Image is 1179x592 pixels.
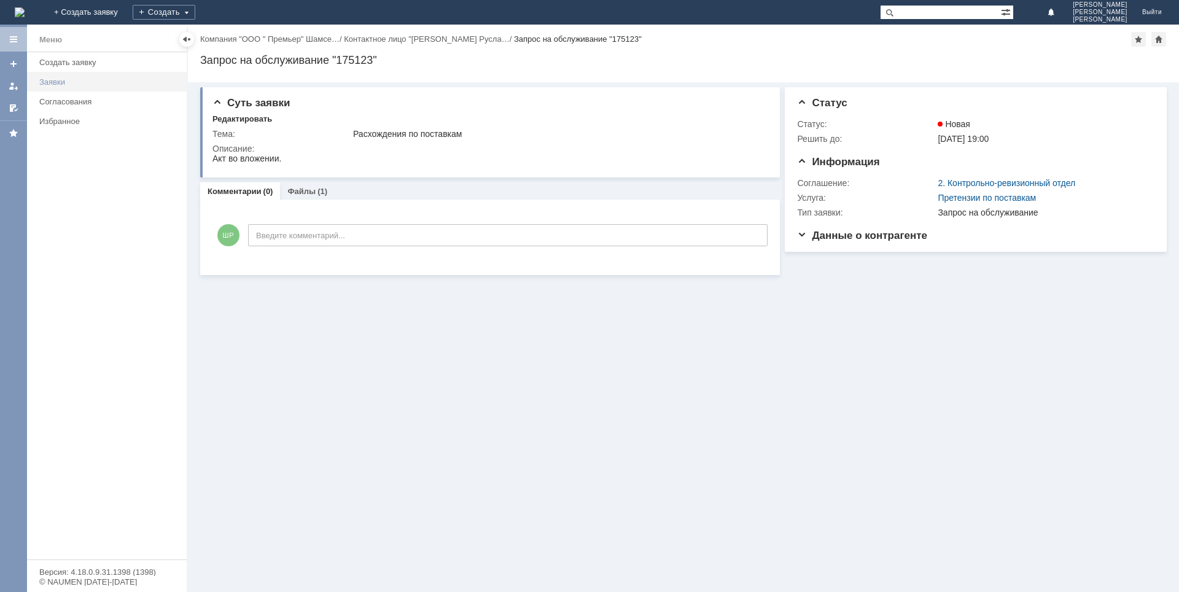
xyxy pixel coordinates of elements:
span: [PERSON_NAME] [1073,16,1127,23]
div: Запрос на обслуживание "175123" [514,34,642,44]
div: (0) [263,187,273,196]
div: / [200,34,344,44]
a: Комментарии [208,187,262,196]
div: Тема: [212,129,351,139]
a: Мои согласования [4,98,23,118]
a: 2. Контрольно-ревизионный отдел [938,178,1075,188]
a: Компания "ООО " Премьер" Шамсе… [200,34,340,44]
a: Контактное лицо "[PERSON_NAME] Русла… [344,34,510,44]
div: Избранное [39,117,166,126]
a: Согласования [34,92,184,111]
div: Соглашение: [797,178,935,188]
img: logo [15,7,25,17]
div: Добавить в избранное [1131,32,1146,47]
div: Расхождения по поставкам [353,129,762,139]
div: Версия: 4.18.0.9.31.1398 (1398) [39,568,174,576]
a: Мои заявки [4,76,23,96]
span: ШР [217,224,239,246]
a: Перейти на домашнюю страницу [15,7,25,17]
div: Скрыть меню [179,32,194,47]
div: Меню [39,33,62,47]
span: Суть заявки [212,97,290,109]
a: Создать заявку [34,53,184,72]
div: Запрос на обслуживание [938,208,1148,217]
div: Описание: [212,144,765,154]
div: Статус: [797,119,935,129]
div: Сделать домашней страницей [1151,32,1166,47]
span: Данные о контрагенте [797,230,927,241]
div: Решить до: [797,134,935,144]
a: Заявки [34,72,184,92]
span: Статус [797,97,847,109]
span: Информация [797,156,879,168]
span: Расширенный поиск [1001,6,1013,17]
span: [PERSON_NAME] [1073,9,1127,16]
div: Запрос на обслуживание "175123" [200,54,1167,66]
div: Создать заявку [39,58,179,67]
div: Тип заявки: [797,208,935,217]
span: [PERSON_NAME] [1073,1,1127,9]
div: Редактировать [212,114,272,124]
div: / [344,34,514,44]
div: © NAUMEN [DATE]-[DATE] [39,578,174,586]
div: Создать [133,5,195,20]
a: Файлы [287,187,316,196]
span: [DATE] 19:00 [938,134,989,144]
div: (1) [317,187,327,196]
div: Заявки [39,77,179,87]
a: Претензии по поставкам [938,193,1036,203]
span: Новая [938,119,970,129]
a: Создать заявку [4,54,23,74]
div: Согласования [39,97,179,106]
div: Услуга: [797,193,935,203]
